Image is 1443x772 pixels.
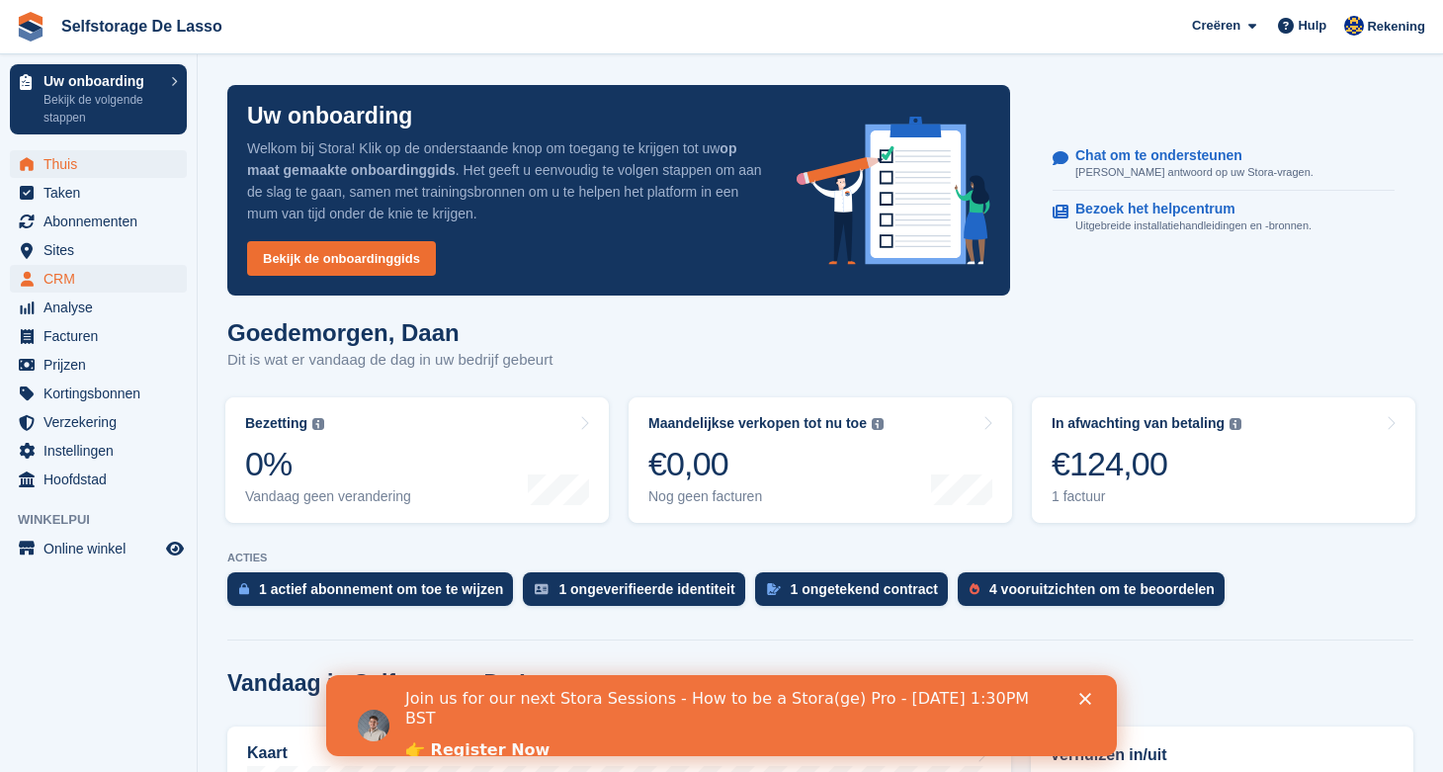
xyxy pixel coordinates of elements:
img: icon-info-grey-7440780725fd019a000dd9b08b2336e03edf1995a4989e88bcd33f0948082b44.svg [872,418,884,430]
a: menu [10,208,187,235]
span: Thuis [43,150,162,178]
div: 1 ongeverifieerde identiteit [558,581,734,597]
a: menu [10,535,187,562]
div: 1 factuur [1052,488,1241,505]
p: Dit is wat er vandaag de dag in uw bedrijf gebeurt [227,349,552,372]
span: Instellingen [43,437,162,465]
a: menu [10,437,187,465]
h2: Kaart [247,744,288,762]
a: menu [10,351,187,379]
div: 1 actief abonnement om toe te wijzen [259,581,503,597]
p: [PERSON_NAME] antwoord op uw Stora-vragen. [1075,164,1314,181]
h2: Verhuizen in/uit [1050,743,1395,767]
img: verify_identity-adf6edd0f0f0b5bbfe63781bf79b02c33cf7c696d77639b501bdc392416b5a36.svg [535,583,549,595]
a: Bezoek het helpcentrum Uitgebreide installatiehandleidingen en -bronnen. [1053,191,1395,244]
img: onboarding-info-6c161a55d2c0e0a8cae90662b2fe09162a5109e8cc188191df67fb4f79e88e88.svg [797,117,990,265]
div: Vandaag geen verandering [245,488,411,505]
a: menu [10,322,187,350]
span: Kortingsbonnen [43,380,162,407]
div: Close [753,18,773,30]
a: Maandelijkse verkopen tot nu toe €0,00 Nog geen facturen [629,397,1012,523]
a: Bezetting 0% Vandaag geen verandering [225,397,609,523]
span: Prijzen [43,351,162,379]
h1: Goedemorgen, Daan [227,319,552,346]
a: 4 vooruitzichten om te beoordelen [958,572,1234,616]
div: 0% [245,444,411,484]
span: Creëren [1192,16,1240,36]
img: icon-info-grey-7440780725fd019a000dd9b08b2336e03edf1995a4989e88bcd33f0948082b44.svg [312,418,324,430]
p: Uw onboarding [247,105,412,128]
h2: Vandaag in Selfstorage De Lasso [227,670,585,697]
div: Bezetting [245,415,307,432]
a: Previewwinkel [163,537,187,560]
a: menu [10,150,187,178]
p: Bezoek het helpcentrum [1075,201,1296,217]
span: Abonnementen [43,208,162,235]
p: Welkom bij Stora! Klik op de onderstaande knop om toegang te krijgen tot uw . Het geeft u eenvoud... [247,137,765,224]
a: menu [10,380,187,407]
div: Nog geen facturen [648,488,884,505]
a: In afwachting van betaling €124,00 1 factuur [1032,397,1415,523]
a: Chat om te ondersteunen [PERSON_NAME] antwoord op uw Stora-vragen. [1053,137,1395,192]
img: stora-icon-8386f47178a22dfd0bd8f6a31ec36ba5ce8667c1dd55bd0f319d3a0aa187defe.svg [16,12,45,42]
div: 1 ongetekend contract [791,581,938,597]
span: Analyse [43,294,162,321]
a: 👉 Register Now [79,65,223,87]
a: 1 actief abonnement om toe te wijzen [227,572,523,616]
img: active_subscription_to_allocate_icon-d502201f5373d7db506a760aba3b589e785aa758c864c3986d89f69b8ff3... [239,582,249,595]
span: Hoofdstad [43,466,162,493]
a: 1 ongetekend contract [755,572,958,616]
p: Uw onboarding [43,74,161,88]
span: Winkelpui [18,510,197,530]
a: menu [10,466,187,493]
iframe: Intercom live chat banner [326,675,1117,756]
a: menu [10,294,187,321]
span: Rekening [1367,17,1425,37]
div: €124,00 [1052,444,1241,484]
span: CRM [43,265,162,293]
a: menu [10,236,187,264]
img: contract_signature_icon-13c848040528278c33f63329250d36e43548de30e8caae1d1a13099fd9432cc5.svg [767,583,781,595]
div: 4 vooruitzichten om te beoordelen [989,581,1215,597]
a: 1 ongeverifieerde identiteit [523,572,754,616]
span: Hulp [1298,16,1326,36]
p: ACTIES [227,552,1413,564]
p: Chat om te ondersteunen [1075,147,1298,164]
span: Sites [43,236,162,264]
img: icon-info-grey-7440780725fd019a000dd9b08b2336e03edf1995a4989e88bcd33f0948082b44.svg [1230,418,1241,430]
div: €0,00 [648,444,884,484]
span: Online winkel [43,535,162,562]
img: Daan Jansen [1344,16,1364,36]
span: Facturen [43,322,162,350]
p: Uitgebreide installatiehandleidingen en -bronnen. [1075,217,1312,234]
a: menu [10,179,187,207]
a: Uw onboarding Bekijk de volgende stappen [10,64,187,134]
img: prospect-51fa495bee0391a8d652442698ab0144808aea92771e9ea1ae160a38d050c398.svg [970,583,979,595]
div: Maandelijkse verkopen tot nu toe [648,415,867,432]
span: Taken [43,179,162,207]
a: Selfstorage De Lasso [53,10,230,43]
div: In afwachting van betaling [1052,415,1225,432]
a: Bekijk de onboardinggids [247,241,436,276]
p: Bekijk de volgende stappen [43,91,161,127]
a: menu [10,265,187,293]
span: Verzekering [43,408,162,436]
a: menu [10,408,187,436]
